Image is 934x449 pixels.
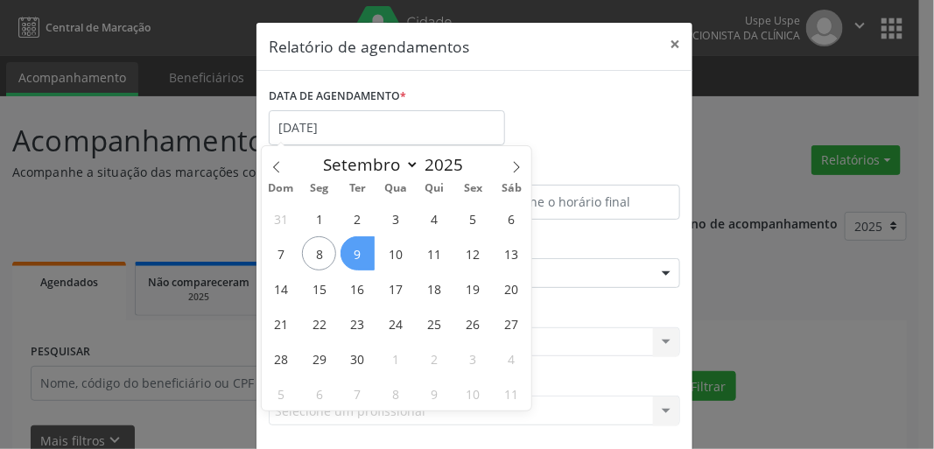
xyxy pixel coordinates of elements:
[379,271,413,305] span: Setembro 17, 2025
[479,158,680,185] label: ATÉ
[263,306,298,340] span: Setembro 21, 2025
[263,376,298,410] span: Outubro 5, 2025
[341,306,375,340] span: Setembro 23, 2025
[456,306,490,340] span: Setembro 26, 2025
[302,201,336,235] span: Setembro 1, 2025
[263,236,298,270] span: Setembro 7, 2025
[495,341,529,375] span: Outubro 4, 2025
[454,183,493,194] span: Sex
[456,271,490,305] span: Setembro 19, 2025
[416,183,454,194] span: Qui
[377,183,416,194] span: Qua
[495,376,529,410] span: Outubro 11, 2025
[456,341,490,375] span: Outubro 3, 2025
[456,376,490,410] span: Outubro 10, 2025
[379,236,413,270] span: Setembro 10, 2025
[379,201,413,235] span: Setembro 3, 2025
[379,306,413,340] span: Setembro 24, 2025
[493,183,531,194] span: Sáb
[269,35,469,58] h5: Relatório de agendamentos
[269,83,406,110] label: DATA DE AGENDAMENTO
[418,271,452,305] span: Setembro 18, 2025
[269,110,505,145] input: Selecione uma data ou intervalo
[379,376,413,410] span: Outubro 8, 2025
[379,341,413,375] span: Outubro 1, 2025
[341,201,375,235] span: Setembro 2, 2025
[263,341,298,375] span: Setembro 28, 2025
[418,376,452,410] span: Outubro 9, 2025
[341,236,375,270] span: Setembro 9, 2025
[341,376,375,410] span: Outubro 7, 2025
[315,152,420,177] select: Month
[456,201,490,235] span: Setembro 5, 2025
[302,306,336,340] span: Setembro 22, 2025
[262,183,300,194] span: Dom
[418,306,452,340] span: Setembro 25, 2025
[263,271,298,305] span: Setembro 14, 2025
[302,376,336,410] span: Outubro 6, 2025
[495,236,529,270] span: Setembro 13, 2025
[263,201,298,235] span: Agosto 31, 2025
[456,236,490,270] span: Setembro 12, 2025
[418,341,452,375] span: Outubro 2, 2025
[495,306,529,340] span: Setembro 27, 2025
[302,271,336,305] span: Setembro 15, 2025
[495,271,529,305] span: Setembro 20, 2025
[418,236,452,270] span: Setembro 11, 2025
[302,341,336,375] span: Setembro 29, 2025
[657,23,692,66] button: Close
[302,236,336,270] span: Setembro 8, 2025
[300,183,339,194] span: Seg
[339,183,377,194] span: Ter
[418,201,452,235] span: Setembro 4, 2025
[341,341,375,375] span: Setembro 30, 2025
[341,271,375,305] span: Setembro 16, 2025
[479,185,680,220] input: Selecione o horário final
[419,153,477,176] input: Year
[495,201,529,235] span: Setembro 6, 2025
